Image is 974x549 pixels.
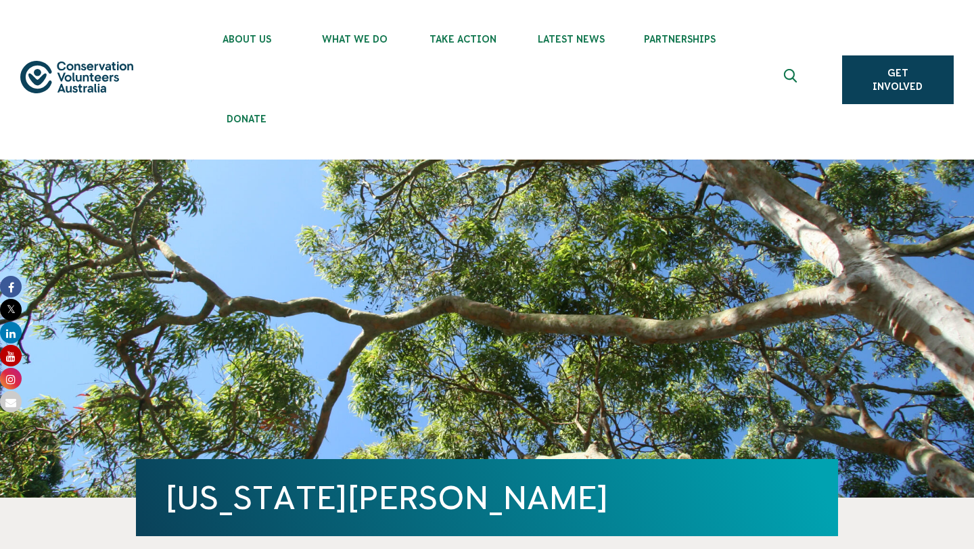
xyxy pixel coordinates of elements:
span: Expand search box [783,69,800,91]
span: Latest News [517,34,626,45]
button: Expand search box Close search box [776,64,808,96]
span: About Us [193,34,301,45]
img: logo.svg [20,61,133,94]
a: Get Involved [842,55,954,104]
span: Take Action [409,34,517,45]
span: Donate [193,114,301,124]
h1: [US_STATE][PERSON_NAME] [166,479,808,516]
span: What We Do [301,34,409,45]
span: Partnerships [626,34,734,45]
